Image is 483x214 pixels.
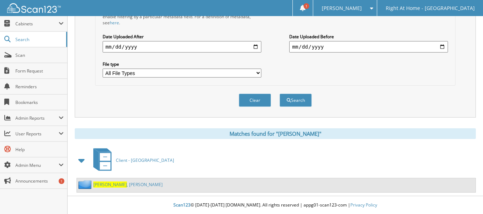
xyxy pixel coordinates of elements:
span: Admin Reports [15,115,59,121]
span: Form Request [15,68,64,74]
span: Cabinets [15,21,59,27]
div: Matches found for "[PERSON_NAME]" [75,128,476,139]
img: scan123-logo-white.svg [7,3,61,13]
span: Scan123 [173,202,191,208]
span: Right At Home - [GEOGRAPHIC_DATA] [386,6,475,10]
span: Scan [15,52,64,58]
div: 1 [59,178,64,184]
a: Client - [GEOGRAPHIC_DATA] [89,146,174,174]
span: 1 [304,3,309,9]
span: Help [15,146,64,153]
img: folder2.png [78,180,93,189]
a: Privacy Policy [350,202,377,208]
button: Search [280,94,312,107]
div: All metadata fields are searched by default. Select a cabinet with metadata to enable filtering b... [103,8,261,26]
div: © [DATE]-[DATE] [DOMAIN_NAME]. All rights reserved | appg01-scan123-com | [68,196,483,214]
label: File type [103,61,261,67]
input: start [103,41,261,53]
a: here [110,20,119,26]
input: end [289,41,448,53]
label: Date Uploaded After [103,34,261,40]
button: Clear [239,94,271,107]
span: Search [15,36,63,43]
span: Client - [GEOGRAPHIC_DATA] [116,157,174,163]
span: [PERSON_NAME] [322,6,362,10]
label: Date Uploaded Before [289,34,448,40]
span: Admin Menu [15,162,59,168]
span: [PERSON_NAME] [93,181,127,188]
span: Bookmarks [15,99,64,105]
span: User Reports [15,131,59,137]
span: Reminders [15,84,64,90]
a: [PERSON_NAME], [PERSON_NAME] [93,181,163,188]
span: Announcements [15,178,64,184]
